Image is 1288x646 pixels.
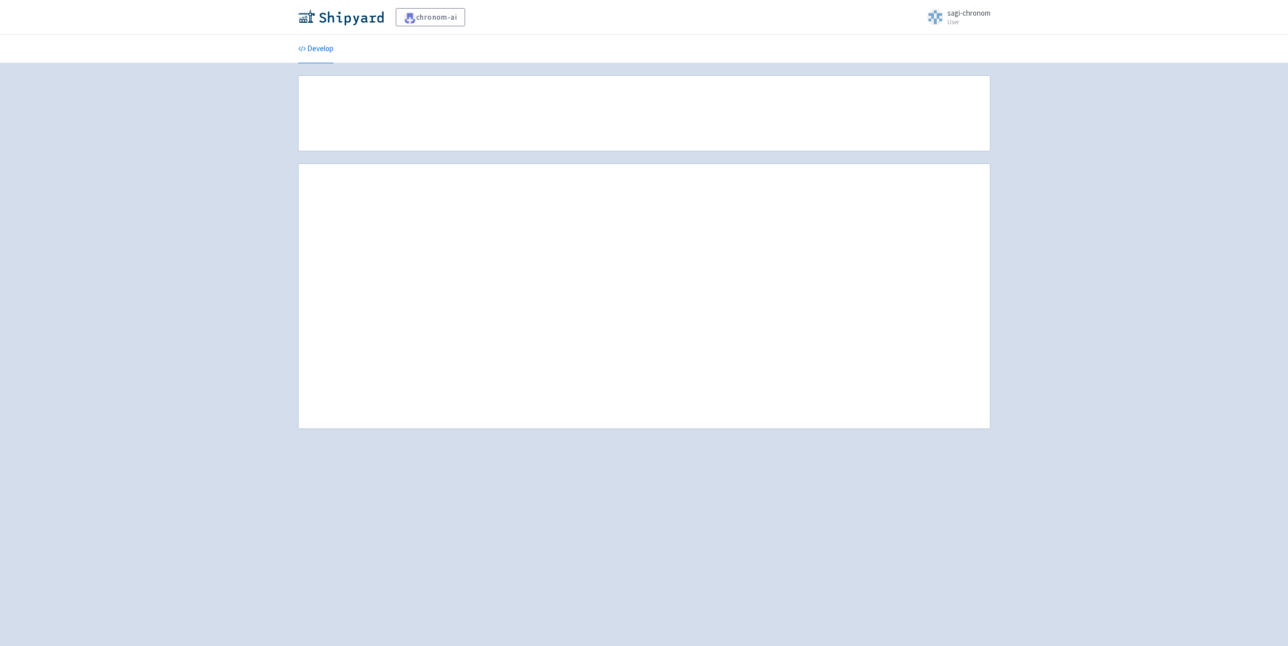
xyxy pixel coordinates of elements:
a: chronom-ai [396,8,466,26]
span: sagi-chronom [947,8,990,18]
small: User [947,19,990,25]
a: sagi-chronom User [921,9,990,25]
a: Develop [298,35,334,63]
img: Shipyard logo [298,9,384,25]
